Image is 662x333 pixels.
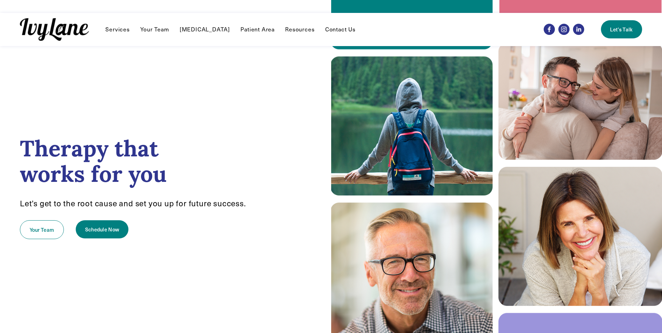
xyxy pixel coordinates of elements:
span: Services [105,26,129,33]
span: Let’s get to the root cause and set you up for future success. [20,198,246,208]
a: Your Team [20,220,64,239]
span: Resources [285,26,314,33]
a: folder dropdown [285,25,314,34]
a: folder dropdown [105,25,129,34]
img: Ivy Lane Counseling &mdash; Therapy that works for you [20,18,89,41]
a: [MEDICAL_DATA] [180,25,230,34]
a: LinkedIn [573,24,584,35]
a: Patient Area [240,25,275,34]
a: Your Team [140,25,169,34]
a: Instagram [558,24,570,35]
a: Facebook [544,24,555,35]
strong: Therapy that works for you [20,134,167,188]
a: Schedule Now [76,220,128,238]
a: Contact Us [325,25,356,34]
a: Let's Talk [601,20,642,38]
